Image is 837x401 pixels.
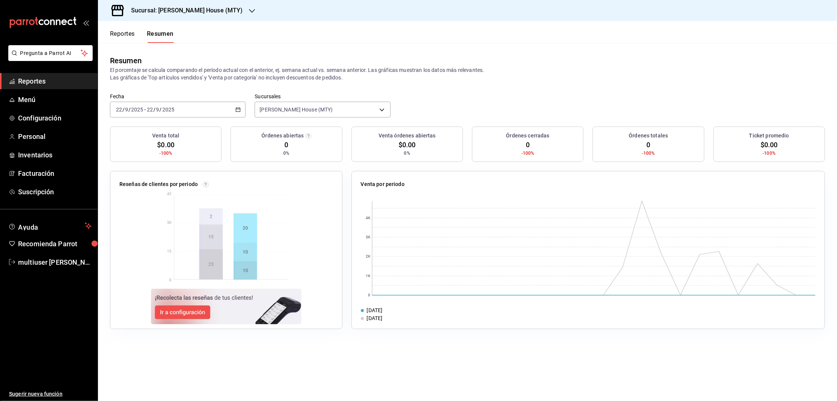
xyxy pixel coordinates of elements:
[110,66,825,81] p: El porcentaje se calcula comparando el período actual con el anterior, ej. semana actual vs. sema...
[147,107,153,113] input: --
[749,132,789,140] h3: Ticket promedio
[5,55,93,63] a: Pregunta a Parrot AI
[261,132,304,140] h3: Órdenes abiertas
[526,140,530,150] span: 0
[116,107,122,113] input: --
[18,150,92,160] span: Inventarios
[260,106,333,113] span: [PERSON_NAME] House (MTY)
[18,239,92,249] span: Recomienda Parrot
[160,107,162,113] span: /
[399,140,416,150] span: $0.00
[147,30,174,43] button: Resumen
[521,150,535,157] span: -100%
[761,140,778,150] span: $0.00
[365,235,370,239] text: 3K
[18,257,92,267] span: multiuser [PERSON_NAME]
[122,107,125,113] span: /
[379,132,436,140] h3: Venta órdenes abiertas
[365,255,370,259] text: 2K
[18,168,92,178] span: Facturación
[119,180,198,188] p: Reseñas de clientes por periodo
[9,390,92,398] span: Sugerir nueva función
[762,150,776,157] span: -100%
[367,306,383,314] div: [DATE]
[18,221,82,230] span: Ayuda
[365,274,370,278] text: 1K
[83,20,89,26] button: open_drawer_menu
[20,49,81,57] span: Pregunta a Parrot AI
[152,132,179,140] h3: Venta total
[128,107,131,113] span: /
[642,150,655,157] span: -100%
[361,180,405,188] p: Venta por periodo
[157,140,174,150] span: $0.00
[131,107,144,113] input: ----
[162,107,175,113] input: ----
[144,107,146,113] span: -
[404,150,410,157] span: 0%
[255,94,390,99] label: Sucursales
[18,95,92,105] span: Menú
[368,293,370,297] text: 0
[506,132,550,140] h3: Órdenes cerradas
[283,150,289,157] span: 0%
[8,45,93,61] button: Pregunta a Parrot AI
[18,76,92,86] span: Reportes
[125,107,128,113] input: --
[18,131,92,142] span: Personal
[153,107,156,113] span: /
[367,314,383,322] div: [DATE]
[284,140,288,150] span: 0
[110,55,142,66] div: Resumen
[629,132,668,140] h3: Órdenes totales
[646,140,650,150] span: 0
[110,94,246,99] label: Fecha
[18,113,92,123] span: Configuración
[365,216,370,220] text: 4K
[159,150,173,157] span: -100%
[110,30,174,43] div: navigation tabs
[156,107,160,113] input: --
[110,30,135,43] button: Reportes
[125,6,243,15] h3: Sucursal: [PERSON_NAME] House (MTY)
[18,187,92,197] span: Suscripción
